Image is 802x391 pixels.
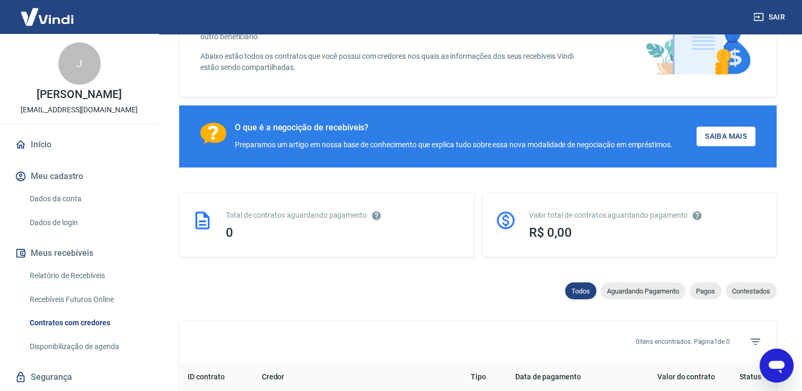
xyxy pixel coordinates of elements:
[58,42,101,85] div: J
[565,287,596,295] span: Todos
[692,210,702,221] svg: O valor comprometido não se refere a pagamentos pendentes na Vindi e sim como garantia a outras i...
[726,282,777,299] div: Contestados
[529,210,764,221] div: Valor total de contratos aguardando pagamento
[601,282,685,299] div: Aguardando Pagamento
[25,188,146,210] a: Dados da conta
[565,282,596,299] div: Todos
[226,225,461,240] div: 0
[636,337,730,346] p: 0 itens encontrados. Página 1 de 0
[226,210,461,221] div: Total de contratos aguardando pagamento
[751,7,789,27] button: Sair
[13,366,146,389] a: Segurança
[13,133,146,156] a: Início
[21,104,138,115] p: [EMAIL_ADDRESS][DOMAIN_NAME]
[13,165,146,188] button: Meu cadastro
[25,312,146,334] a: Contratos com credores
[13,242,146,265] button: Meus recebíveis
[235,139,673,150] div: Preparamos um artigo em nossa base de conhecimento que explica tudo sobre essa nova modalidade de...
[690,287,721,295] span: Pagos
[529,225,572,240] span: R$ 0,00
[371,210,382,221] svg: Esses contratos não se referem à Vindi, mas sim a outras instituições.
[200,122,226,144] img: Ícone com um ponto de interrogação.
[25,212,146,234] a: Dados de login
[25,336,146,358] a: Disponibilização de agenda
[760,349,794,383] iframe: Botão para abrir a janela de mensagens, conversa em andamento
[697,127,755,146] a: Saiba Mais
[743,329,768,354] span: Filtros
[200,51,589,73] p: Abaixo estão todos os contratos que você possui com credores nos quais as informações dos seus re...
[25,265,146,287] a: Relatório de Recebíveis
[690,282,721,299] div: Pagos
[235,122,673,133] div: O que é a negocição de recebíveis?
[726,287,777,295] span: Contestados
[13,1,82,33] img: Vindi
[37,89,121,100] p: [PERSON_NAME]
[601,287,685,295] span: Aguardando Pagamento
[25,289,146,310] a: Recebíveis Futuros Online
